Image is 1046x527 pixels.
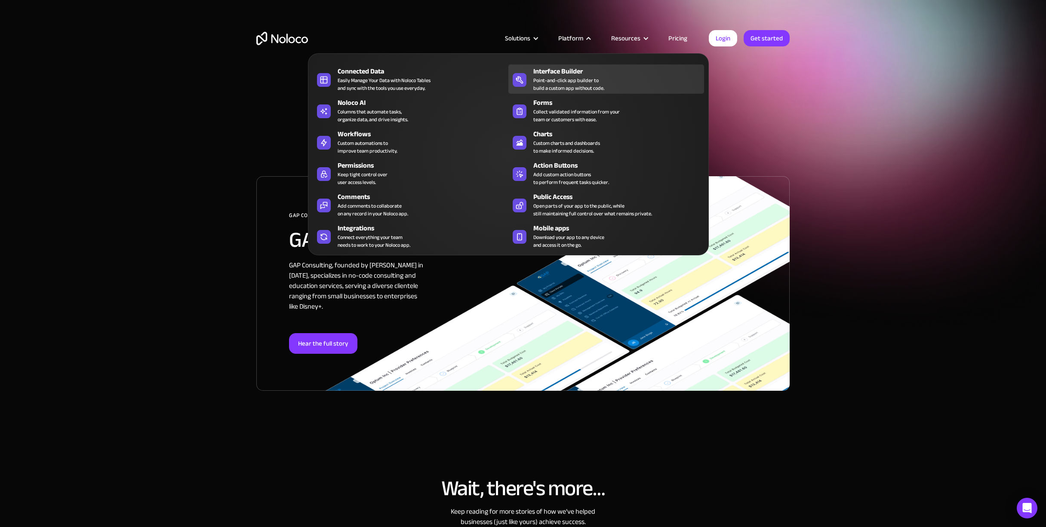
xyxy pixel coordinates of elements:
[533,108,620,123] div: Collect validated information from your team or customers with ease.
[533,129,708,139] div: Charts
[338,77,431,92] div: Easily Manage Your Data with Noloco Tables and sync with the tools you use everyday.
[338,233,410,249] div: Connect everything your team needs to work to your Noloco app.
[338,223,512,233] div: Integrations
[338,66,512,77] div: Connected Data
[494,33,548,44] div: Solutions
[533,192,708,202] div: Public Access
[313,190,508,219] a: CommentsAdd comments to collaborateon any record in your Noloco app.
[508,159,704,188] a: Action ButtonsAdd custom action buttonsto perform frequent tasks quicker.
[505,33,530,44] div: Solutions
[256,32,308,45] a: home
[313,96,508,125] a: Noloco AIColumns that automate tasks,organize data, and drive insights.
[313,64,508,94] a: Connected DataEasily Manage Your Data with Noloco Tablesand sync with the tools you use everyday.
[338,192,512,202] div: Comments
[313,127,508,156] a: WorkflowsCustom automations toimprove team productivity.
[1017,498,1037,518] div: Open Intercom Messenger
[533,223,708,233] div: Mobile apps
[338,202,408,218] div: Add comments to collaborate on any record in your Noloco app.
[313,221,508,251] a: IntegrationsConnect everything your teamneeds to work to your Noloco app.
[338,160,512,171] div: Permissions
[313,159,508,188] a: PermissionsKeep tight control overuser access levels.
[256,506,790,527] div: Keep reading for more stories of how we’ve helped businesses (just like yours) achieve success.
[289,333,357,354] div: Hear the full story
[338,171,388,186] div: Keep tight control over user access levels.
[533,171,609,186] div: Add custom action buttons to perform frequent tasks quicker.
[289,209,789,228] div: GAP Consulting
[256,477,790,500] h2: Wait, there's more…
[709,30,737,46] a: Login
[533,66,708,77] div: Interface Builder
[289,228,789,251] h2: GAP Consulting
[658,33,698,44] a: Pricing
[533,77,604,92] div: Point-and-click app builder to build a custom app without code.
[508,190,704,219] a: Public AccessOpen parts of your app to the public, whilestill maintaining full control over what ...
[533,202,652,218] div: Open parts of your app to the public, while still maintaining full control over what remains priv...
[338,108,408,123] div: Columns that automate tasks, organize data, and drive insights.
[289,260,427,333] div: GAP Consulting, founded by [PERSON_NAME] in [DATE], specializes in no-code consulting and educati...
[508,96,704,125] a: FormsCollect validated information from yourteam or customers with ease.
[338,129,512,139] div: Workflows
[508,64,704,94] a: Interface BuilderPoint-and-click app builder tobuild a custom app without code.
[611,33,640,44] div: Resources
[558,33,583,44] div: Platform
[256,107,790,176] div: How Noloco’s innovative solutions are empowering businesses across various industries to achieve ...
[256,73,790,99] h1: Our Customer Success Stories
[533,139,600,155] div: Custom charts and dashboards to make informed decisions.
[744,30,790,46] a: Get started
[338,139,397,155] div: Custom automations to improve team productivity.
[256,176,790,391] a: GAP ConsultingGAP ConsultingGAP Consulting, founded by [PERSON_NAME] in [DATE], specializes in no...
[533,98,708,108] div: Forms
[308,41,709,255] nav: Platform
[338,98,512,108] div: Noloco AI
[600,33,658,44] div: Resources
[533,160,708,171] div: Action Buttons
[508,127,704,156] a: ChartsCustom charts and dashboardsto make informed decisions.
[548,33,600,44] div: Platform
[508,221,704,251] a: Mobile appsDownload your app to any deviceand access it on the go.
[533,233,604,249] span: Download your app to any device and access it on the go.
